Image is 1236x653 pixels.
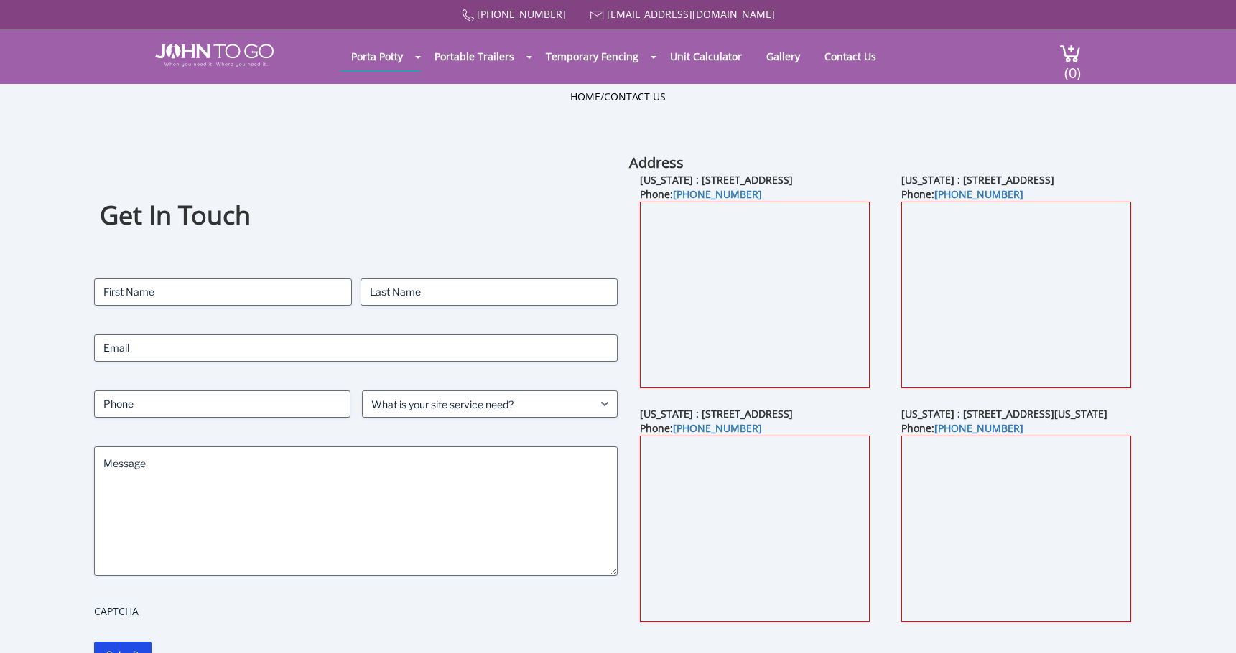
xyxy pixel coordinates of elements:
[94,334,618,362] input: Email
[155,44,274,67] img: JOHN to go
[659,42,753,70] a: Unit Calculator
[814,42,887,70] a: Contact Us
[640,407,793,421] b: [US_STATE] : [STREET_ADDRESS]
[94,390,350,418] input: Phone
[901,407,1107,421] b: [US_STATE] : [STREET_ADDRESS][US_STATE]
[1064,52,1081,83] span: (0)
[535,42,649,70] a: Temporary Fencing
[477,7,566,21] a: [PHONE_NUMBER]
[901,187,1023,201] b: Phone:
[100,198,613,233] h1: Get In Touch
[462,9,474,22] img: Call
[604,90,666,103] a: Contact Us
[361,278,618,306] input: Last Name
[934,187,1023,201] a: [PHONE_NUMBER]
[94,604,618,619] label: CAPTCHA
[340,42,414,70] a: Porta Potty
[673,187,762,201] a: [PHONE_NUMBER]
[629,153,684,172] b: Address
[424,42,525,70] a: Portable Trailers
[570,90,600,103] a: Home
[934,421,1023,435] a: [PHONE_NUMBER]
[94,278,352,306] input: First Name
[1059,44,1081,63] img: cart a
[901,173,1054,187] b: [US_STATE] : [STREET_ADDRESS]
[1179,596,1236,653] button: Live Chat
[570,90,666,104] ul: /
[640,187,762,201] b: Phone:
[640,173,793,187] b: [US_STATE] : [STREET_ADDRESS]
[640,421,762,435] b: Phone:
[607,7,775,21] a: [EMAIL_ADDRESS][DOMAIN_NAME]
[756,42,811,70] a: Gallery
[673,421,762,435] a: [PHONE_NUMBER]
[901,421,1023,435] b: Phone:
[590,11,604,20] img: Mail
